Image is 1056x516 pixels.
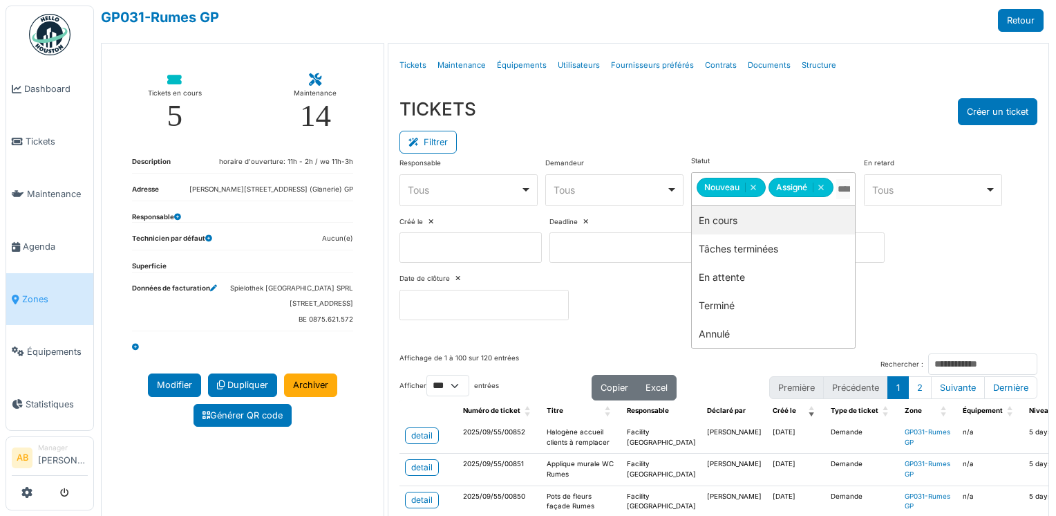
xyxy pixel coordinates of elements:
li: [PERSON_NAME] [38,443,88,472]
a: Structure [796,49,842,82]
label: Responsable [399,158,441,169]
a: Générer QR code [194,404,292,427]
div: 14 [300,100,331,131]
a: Utilisateurs [552,49,605,82]
img: Badge_color-CXgf-gQk.svg [29,14,70,55]
a: Tickets en cours 5 [137,63,213,142]
a: GP031-Rumes GP [101,9,219,26]
a: Maintenance [432,49,491,82]
a: Fournisseurs préférés [605,49,699,82]
nav: pagination [769,376,1037,399]
button: Last [984,376,1037,399]
span: Copier [601,383,628,393]
div: Manager [38,443,88,453]
span: Équipements [27,345,88,358]
select: Afficherentrées [426,375,469,396]
div: Nouveau [697,178,766,197]
span: Titre [547,407,563,414]
span: Titre: Activate to sort [605,400,613,422]
label: Demandeur [545,158,584,169]
div: 5 [167,100,182,131]
a: GP031-Rumes GP [905,428,950,446]
a: Équipements [6,325,93,378]
dt: Technicien par défaut [132,234,212,250]
a: Équipements [491,49,552,82]
button: Next [931,376,985,399]
a: Retour [998,9,1044,32]
a: GP031-Rumes GP [905,460,950,478]
a: Tickets [394,49,432,82]
span: Équipement: Activate to sort [1007,400,1015,422]
div: Tickets en cours [148,86,202,100]
span: Créé le [773,407,796,414]
span: Zone [905,407,922,414]
span: Maintenance [27,187,88,201]
dd: horaire d'ouverture: 11h - 2h / we 11h-3h [219,157,353,167]
div: Terminé [692,291,856,320]
span: Créé le: Activate to remove sorting [809,400,817,422]
dt: Données de facturation [132,284,217,331]
input: Tous [836,179,850,199]
span: Statistiques [26,398,88,411]
span: Responsable [627,407,669,414]
a: Agenda [6,221,93,273]
a: Maintenance [6,168,93,221]
dt: Adresse [132,185,159,201]
div: Maintenance [294,86,337,100]
td: Facility [GEOGRAPHIC_DATA] [621,422,701,454]
button: Excel [637,375,677,400]
dd: Spielothek [GEOGRAPHIC_DATA] SPRL [230,284,353,294]
dt: Superficie [132,261,167,272]
dt: Description [132,157,171,173]
span: Déclaré par [707,407,746,414]
label: Deadline [549,217,578,228]
li: AB [12,448,32,468]
td: [PERSON_NAME] [701,422,767,454]
dd: [PERSON_NAME][STREET_ADDRESS] (Glanerie) GP [189,185,353,195]
span: Zones [22,293,88,306]
td: [DATE] [767,454,825,486]
div: Tous [408,183,520,197]
a: Contrats [699,49,742,82]
a: Dupliquer [208,374,277,396]
a: Modifier [148,374,201,396]
div: En cours [692,206,856,234]
td: Halogène accueil clients à remplacer [541,422,621,454]
button: Remove item: 'new' [745,183,761,192]
div: detail [411,494,433,506]
div: detail [411,461,433,474]
a: Dashboard [6,63,93,116]
label: Date de clôture [399,274,450,284]
td: n/a [957,422,1024,454]
span: Agenda [23,240,88,253]
td: Demande [825,422,899,454]
span: Zone: Activate to sort [941,400,949,422]
td: Applique murale WC Rumes [541,454,621,486]
label: Créé le [399,217,423,228]
dt: Responsable [132,212,181,223]
h3: TICKETS [399,98,476,120]
button: 2 [908,376,932,399]
button: Créer un ticket [958,98,1037,125]
span: Type de ticket: Activate to sort [883,400,891,422]
a: Statistiques [6,378,93,430]
a: AB Manager[PERSON_NAME] [12,443,88,476]
a: GP031-Rumes GP [905,492,950,510]
label: Rechercher : [880,360,923,370]
a: Zones [6,273,93,326]
td: [DATE] [767,422,825,454]
div: En attente [692,263,856,291]
label: Afficher entrées [399,375,499,396]
td: Facility [GEOGRAPHIC_DATA] [621,454,701,486]
td: 2025/09/55/00852 [458,422,541,454]
span: Numéro de ticket: Activate to sort [525,400,533,422]
button: 1 [887,376,909,399]
dd: Aucun(e) [322,234,353,244]
td: Demande [825,454,899,486]
div: detail [411,430,433,442]
dd: BE 0875.621.572 [230,315,353,325]
a: detail [405,427,439,444]
a: Archiver [284,374,337,396]
td: [PERSON_NAME] [701,454,767,486]
td: 2025/09/55/00851 [458,454,541,486]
